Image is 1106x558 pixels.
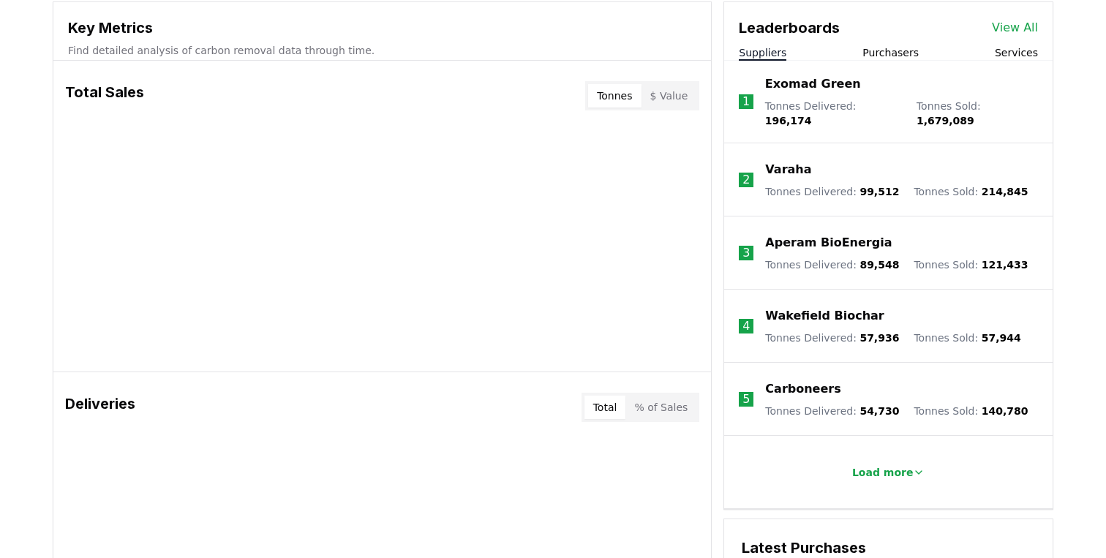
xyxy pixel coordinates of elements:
p: Tonnes Delivered : [765,257,899,272]
button: % of Sales [625,396,696,419]
a: Exomad Green [765,75,861,93]
span: 54,730 [859,405,899,417]
p: 2 [742,171,750,189]
h3: Leaderboards [739,17,840,39]
span: 57,944 [982,332,1021,344]
p: Tonnes Delivered : [765,331,899,345]
button: Services [995,45,1038,60]
p: Tonnes Sold : [914,331,1020,345]
button: Total [584,396,626,419]
a: Wakefield Biochar [765,307,884,325]
p: Tonnes Delivered : [765,404,899,418]
span: 214,845 [982,186,1028,197]
button: $ Value [642,84,697,108]
p: Tonnes Sold : [914,184,1028,199]
h3: Key Metrics [68,17,696,39]
p: 4 [742,317,750,335]
a: Aperam BioEnergia [765,234,892,252]
button: Suppliers [739,45,786,60]
span: 89,548 [859,259,899,271]
button: Purchasers [862,45,919,60]
span: 196,174 [765,115,812,127]
p: 5 [742,391,750,408]
p: 3 [742,244,750,262]
button: Tonnes [588,84,641,108]
p: Load more [852,465,914,480]
p: Tonnes Sold : [917,99,1038,128]
a: View All [992,19,1038,37]
span: 99,512 [859,186,899,197]
span: 57,936 [859,332,899,344]
p: Tonnes Sold : [914,404,1028,418]
a: Carboneers [765,380,840,398]
span: 140,780 [982,405,1028,417]
span: 121,433 [982,259,1028,271]
p: Tonnes Sold : [914,257,1028,272]
a: Varaha [765,161,811,178]
p: Find detailed analysis of carbon removal data through time. [68,43,696,58]
span: 1,679,089 [917,115,974,127]
button: Load more [840,458,937,487]
p: 1 [742,93,750,110]
h3: Deliveries [65,393,135,422]
h3: Total Sales [65,81,144,110]
p: Tonnes Delivered : [765,184,899,199]
p: Tonnes Delivered : [765,99,902,128]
